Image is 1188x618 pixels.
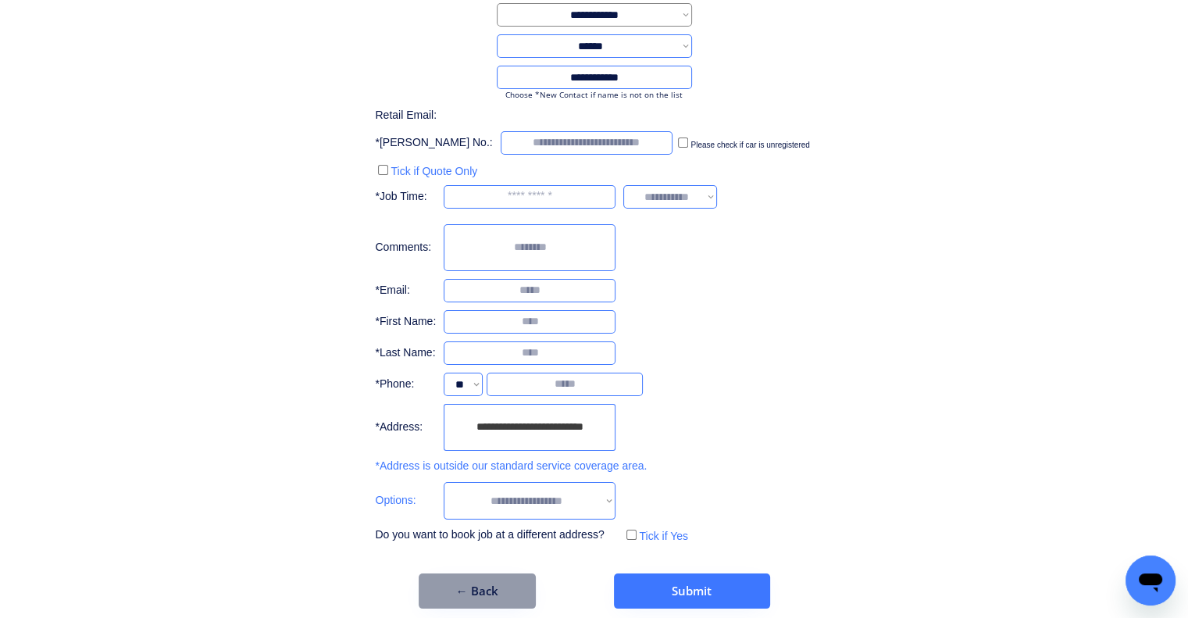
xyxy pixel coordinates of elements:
[375,314,436,330] div: *First Name:
[614,573,770,609] button: Submit
[375,189,436,205] div: *Job Time:
[375,108,453,123] div: Retail Email:
[391,165,477,177] label: Tick if Quote Only
[375,345,436,361] div: *Last Name:
[375,240,436,255] div: Comments:
[375,420,436,435] div: *Address:
[419,573,536,609] button: ← Back
[375,377,436,392] div: *Phone:
[375,459,647,474] div: *Address is outside our standard service coverage area.
[497,89,692,100] div: Choose *New Contact if name is not on the list
[639,530,688,542] label: Tick if Yes
[375,527,615,543] div: Do you want to book job at a different address?
[375,135,492,151] div: *[PERSON_NAME] No.:
[1126,555,1176,605] iframe: Button to launch messaging window
[690,141,809,149] label: Please check if car is unregistered
[375,283,436,298] div: *Email:
[375,493,436,509] div: Options:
